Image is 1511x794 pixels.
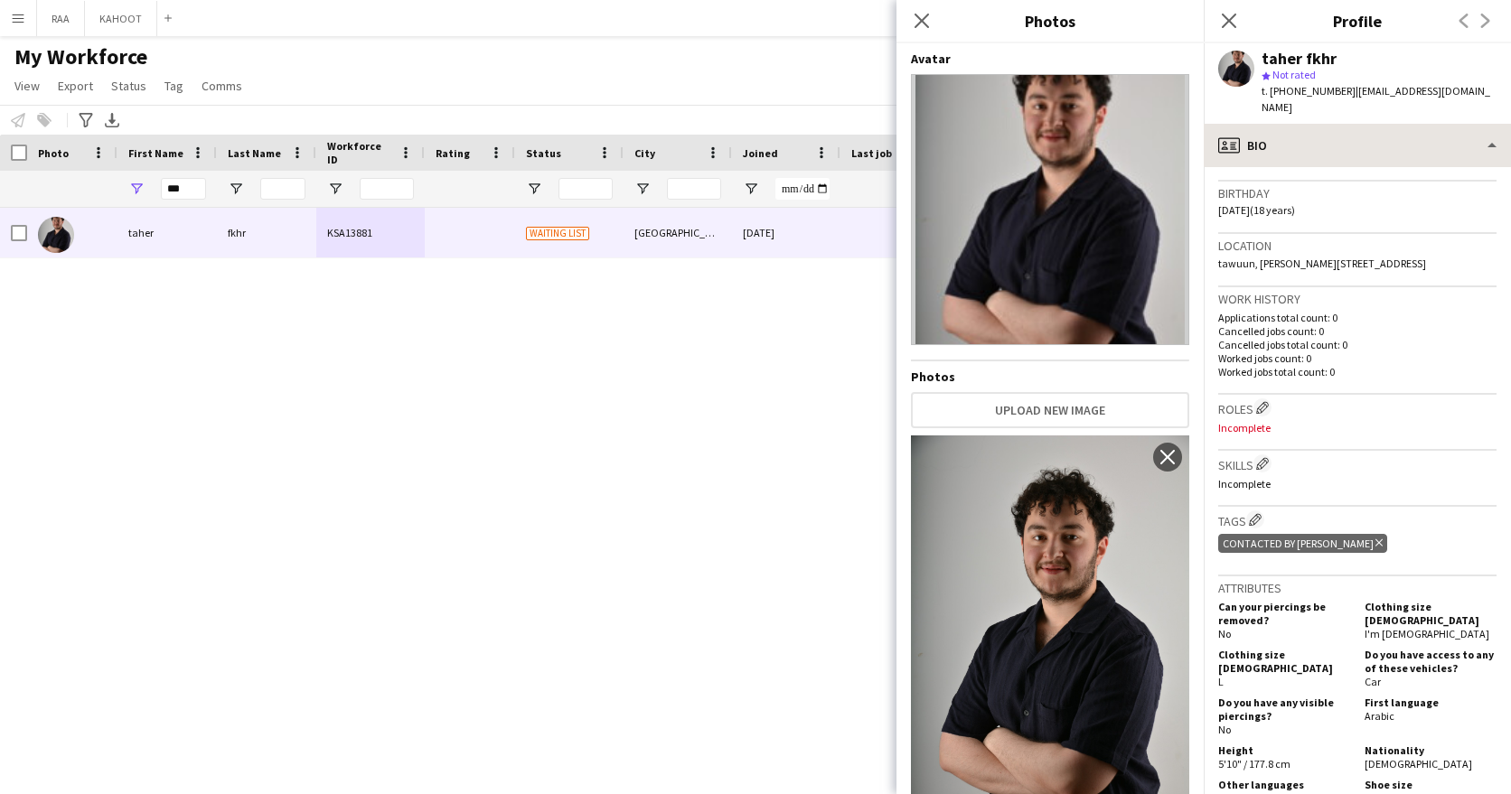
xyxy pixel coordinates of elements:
div: [DATE] [732,208,840,257]
h5: First language [1365,696,1497,709]
div: [GEOGRAPHIC_DATA] [624,208,732,257]
span: City [634,146,655,160]
span: No [1218,627,1231,640]
h5: Nationality [1365,743,1497,757]
span: | [EMAIL_ADDRESS][DOMAIN_NAME] [1262,84,1490,114]
span: [DATE] (18 years) [1218,203,1295,217]
img: Crew avatar [911,74,1189,345]
h3: Location [1218,238,1497,254]
h3: Roles [1218,398,1497,417]
span: Workforce ID [327,139,392,166]
span: L [1218,675,1224,688]
span: Comms [202,78,242,94]
p: Worked jobs total count: 0 [1218,365,1497,378]
input: Workforce ID Filter Input [360,178,414,200]
span: tawuun, [PERSON_NAME][STREET_ADDRESS] [1218,257,1426,270]
p: Incomplete [1218,477,1497,490]
span: View [14,78,40,94]
input: City Filter Input [667,178,721,200]
span: No [1218,723,1231,736]
button: Open Filter Menu [634,181,651,197]
button: Open Filter Menu [526,181,542,197]
h3: Skills [1218,454,1497,473]
input: Joined Filter Input [775,178,830,200]
h3: Birthday [1218,185,1497,201]
span: 5'10" / 177.8 cm [1218,757,1290,771]
h3: Attributes [1218,580,1497,596]
div: KSA13881 [316,208,425,257]
button: KAHOOT [85,1,157,36]
p: Applications total count: 0 [1218,311,1497,324]
button: Open Filter Menu [743,181,759,197]
span: Export [58,78,93,94]
h5: Do you have any visible piercings? [1218,696,1350,723]
h4: Photos [911,369,1189,385]
span: First Name [128,146,183,160]
h3: Photos [896,9,1204,33]
p: Cancelled jobs total count: 0 [1218,338,1497,351]
span: t. [PHONE_NUMBER] [1262,84,1356,98]
span: Arabic [1365,709,1394,723]
span: My Workforce [14,43,147,70]
h4: Avatar [911,51,1189,67]
span: Last Name [228,146,281,160]
span: Not rated [1272,68,1316,81]
a: Status [104,74,154,98]
span: Status [111,78,146,94]
span: Waiting list [526,227,589,240]
button: Open Filter Menu [327,181,343,197]
span: Tag [164,78,183,94]
div: fkhr [217,208,316,257]
h5: Can your piercings be removed? [1218,600,1350,627]
span: Joined [743,146,778,160]
span: [DEMOGRAPHIC_DATA] [1365,757,1472,771]
button: Open Filter Menu [228,181,244,197]
p: Worked jobs count: 0 [1218,351,1497,365]
p: Cancelled jobs count: 0 [1218,324,1497,338]
button: RAA [37,1,85,36]
h5: Height [1218,743,1350,757]
a: Export [51,74,100,98]
button: Upload new image [911,392,1189,428]
button: Open Filter Menu [128,181,145,197]
div: taher fkhr [1262,51,1337,67]
app-action-btn: Advanced filters [75,109,97,131]
h5: Other languages [1218,778,1350,791]
h5: Clothing size [DEMOGRAPHIC_DATA] [1218,648,1350,675]
p: Incomplete [1218,421,1497,434]
span: Car [1365,675,1381,688]
h5: Shoe size [1365,778,1497,791]
input: First Name Filter Input [161,178,206,200]
a: Comms [194,74,249,98]
span: Last job [851,146,892,160]
span: I'm [DEMOGRAPHIC_DATA] [1365,627,1489,640]
h3: Work history [1218,291,1497,307]
span: Status [526,146,561,160]
a: View [7,74,47,98]
img: taher fkhr [38,217,74,253]
span: Rating [436,146,470,160]
h5: Clothing size [DEMOGRAPHIC_DATA] [1365,600,1497,627]
h3: Tags [1218,510,1497,529]
h5: Do you have access to any of these vehicles? [1365,648,1497,675]
input: Status Filter Input [558,178,613,200]
div: Bio [1204,124,1511,167]
div: CONTACTED BY [PERSON_NAME] [1218,534,1387,553]
span: Photo [38,146,69,160]
input: Last Name Filter Input [260,178,305,200]
div: taher [117,208,217,257]
h3: Profile [1204,9,1511,33]
a: Tag [157,74,191,98]
app-action-btn: Export XLSX [101,109,123,131]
